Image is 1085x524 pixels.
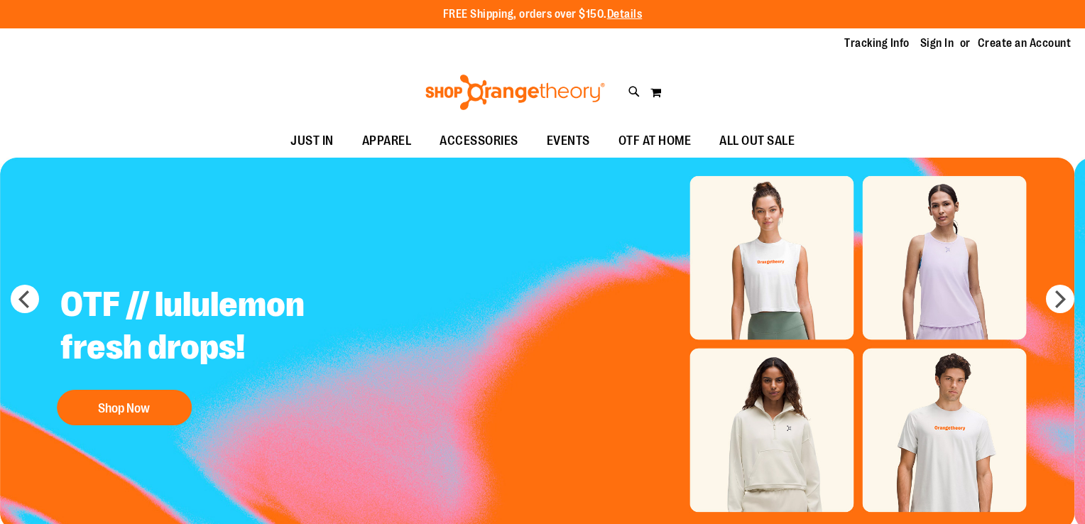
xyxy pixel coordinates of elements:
button: prev [11,285,39,313]
span: EVENTS [547,125,590,157]
span: OTF AT HOME [618,125,692,157]
span: APPAREL [362,125,412,157]
span: JUST IN [290,125,334,157]
a: Sign In [920,36,954,51]
a: Details [607,8,643,21]
a: Tracking Info [844,36,910,51]
span: ACCESSORIES [440,125,518,157]
p: FREE Shipping, orders over $150. [443,6,643,23]
span: ALL OUT SALE [719,125,795,157]
button: Shop Now [57,390,192,425]
h2: OTF // lululemon fresh drops! [50,273,403,383]
button: next [1046,285,1074,313]
img: Shop Orangetheory [423,75,607,110]
a: Create an Account [978,36,1072,51]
